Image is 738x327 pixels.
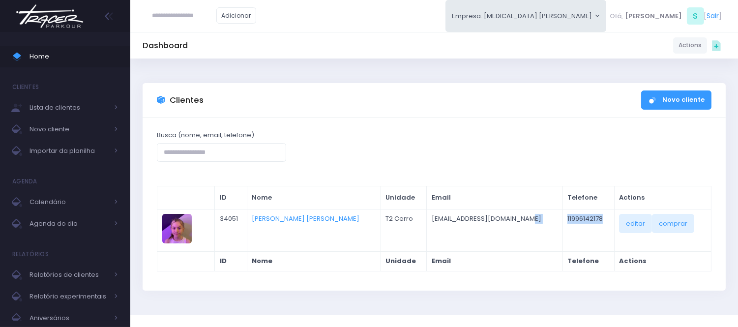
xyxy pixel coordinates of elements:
span: Novo cliente [30,123,108,136]
h5: Dashboard [143,41,188,51]
td: 11996142178 [562,209,614,251]
th: Email [427,186,562,209]
td: 34051 [215,209,247,251]
a: editar [619,214,652,233]
th: Telefone [562,186,614,209]
h3: Clientes [170,95,204,105]
span: Importar da planilha [30,145,108,157]
a: Sair [707,11,719,21]
a: [PERSON_NAME] [PERSON_NAME] [252,214,359,223]
a: Adicionar [216,7,257,24]
span: Home [30,50,118,63]
th: Email [427,251,562,271]
th: Unidade [381,251,427,271]
th: Actions [614,251,711,271]
th: Nome [247,186,381,209]
span: [PERSON_NAME] [625,11,682,21]
span: Olá, [610,11,623,21]
a: Novo cliente [641,90,711,110]
span: Lista de clientes [30,101,108,114]
span: S [687,7,704,25]
h4: Clientes [12,77,39,97]
a: comprar [652,214,694,233]
th: ID [215,186,247,209]
span: Aniversários [30,312,108,325]
a: Actions [673,37,707,54]
span: Agenda do dia [30,217,108,230]
span: Relatórios de clientes [30,268,108,281]
h4: Agenda [12,172,37,191]
td: [EMAIL_ADDRESS][DOMAIN_NAME] [427,209,562,251]
th: Actions [614,186,711,209]
th: Nome [247,251,381,271]
th: Unidade [381,186,427,209]
label: Busca (nome, email, telefone): [157,130,256,140]
h4: Relatórios [12,244,49,264]
span: Relatório experimentais [30,290,108,303]
span: Calendário [30,196,108,208]
div: [ ] [606,5,726,27]
th: ID [215,251,247,271]
th: Telefone [562,251,614,271]
td: T2 Cerro [381,209,427,251]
